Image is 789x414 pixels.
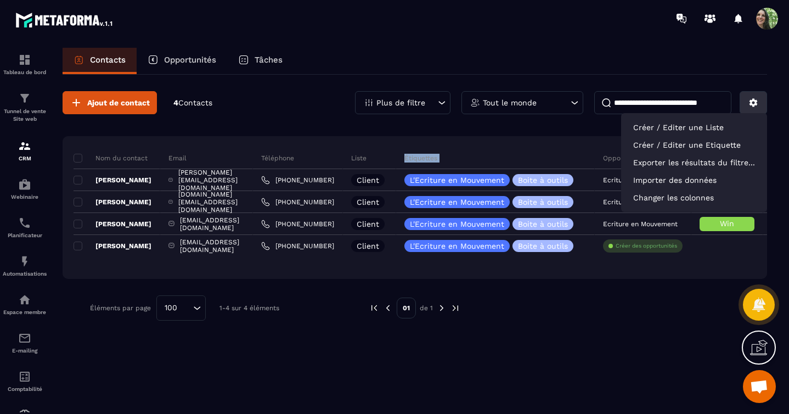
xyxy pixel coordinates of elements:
img: logo [15,10,114,30]
p: Créer / Editer une Liste [627,119,762,136]
a: automationsautomationsAutomatisations [3,247,47,285]
p: Client [357,220,379,228]
button: Ajout de contact [63,91,157,114]
p: Automatisations [3,271,47,277]
p: Email [168,154,187,163]
img: formation [18,139,31,153]
p: Boite à outils [518,220,568,228]
p: Boite à outils [518,242,568,250]
img: automations [18,293,31,306]
p: Client [357,176,379,184]
p: Importer des données [627,171,762,189]
span: Ajout de contact [87,97,150,108]
a: emailemailE-mailing [3,323,47,362]
img: prev [383,303,393,313]
span: 100 [161,302,181,314]
p: Tunnel de vente Site web [3,108,47,123]
p: Tâches [255,55,283,65]
p: Client [357,198,379,206]
a: formationformationTunnel de vente Site web [3,83,47,131]
p: Créer / Editer une Etiquette [627,136,762,154]
span: Contacts [178,98,212,107]
p: Plus de filtre [376,99,425,107]
a: [PHONE_NUMBER] [261,242,334,250]
p: Tout le monde [483,99,537,107]
p: 1-4 sur 4 éléments [219,304,279,312]
img: accountant [18,370,31,383]
p: Comptabilité [3,386,47,392]
p: Ecriture en Mouvement [603,176,678,184]
p: L'Ecriture en Mouvement [410,220,504,228]
div: Ouvrir le chat [743,370,776,403]
p: Tableau de bord [3,69,47,75]
a: Opportunités [137,48,227,74]
img: formation [18,53,31,66]
img: scheduler [18,216,31,230]
a: [PHONE_NUMBER] [261,198,334,206]
input: Search for option [181,302,190,314]
a: accountantaccountantComptabilité [3,362,47,400]
img: next [437,303,447,313]
p: L'Ecriture en Mouvement [410,198,504,206]
p: Planificateur [3,232,47,238]
p: Ecriture en Mouvement [603,198,678,206]
a: Tâches [227,48,294,74]
p: Boite à outils [518,176,568,184]
p: [PERSON_NAME] [74,176,151,184]
a: automationsautomationsEspace membre [3,285,47,323]
p: Espace membre [3,309,47,315]
p: L'Ecriture en Mouvement [410,242,504,250]
p: [PERSON_NAME] [74,220,151,228]
p: Webinaire [3,194,47,200]
p: [PERSON_NAME] [74,242,151,250]
a: Contacts [63,48,137,74]
p: Changer les colonnes [627,189,762,206]
p: Opportunité [603,154,642,163]
p: E-mailing [3,348,47,354]
a: formationformationCRM [3,131,47,170]
a: automationsautomationsWebinaire [3,170,47,208]
img: next [450,303,460,313]
p: de 1 [420,304,433,312]
p: Boite à outils [518,198,568,206]
a: [PHONE_NUMBER] [261,220,334,228]
a: schedulerschedulerPlanificateur [3,208,47,247]
p: Téléphone [261,154,294,163]
img: email [18,332,31,345]
p: Nom du contact [74,154,148,163]
div: Search for option [156,295,206,321]
p: [PERSON_NAME] [74,198,151,206]
img: formation [18,92,31,105]
p: Opportunités [164,55,216,65]
p: L'Ecriture en Mouvement [410,176,504,184]
a: formationformationTableau de bord [3,45,47,83]
p: Étiquettes [404,154,437,163]
img: automations [18,178,31,191]
p: Liste [351,154,367,163]
a: [PHONE_NUMBER] [261,176,334,184]
span: Win [720,219,734,228]
p: CRM [3,155,47,161]
p: 4 [173,98,212,108]
p: 01 [397,298,416,318]
p: Contacts [90,55,126,65]
p: Éléments par page [90,304,151,312]
p: Exporter les résultats du filtre... [627,154,762,171]
p: Créer des opportunités [616,242,677,250]
p: Ecriture en Mouvement [603,220,678,228]
img: prev [369,303,379,313]
img: automations [18,255,31,268]
p: Client [357,242,379,250]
